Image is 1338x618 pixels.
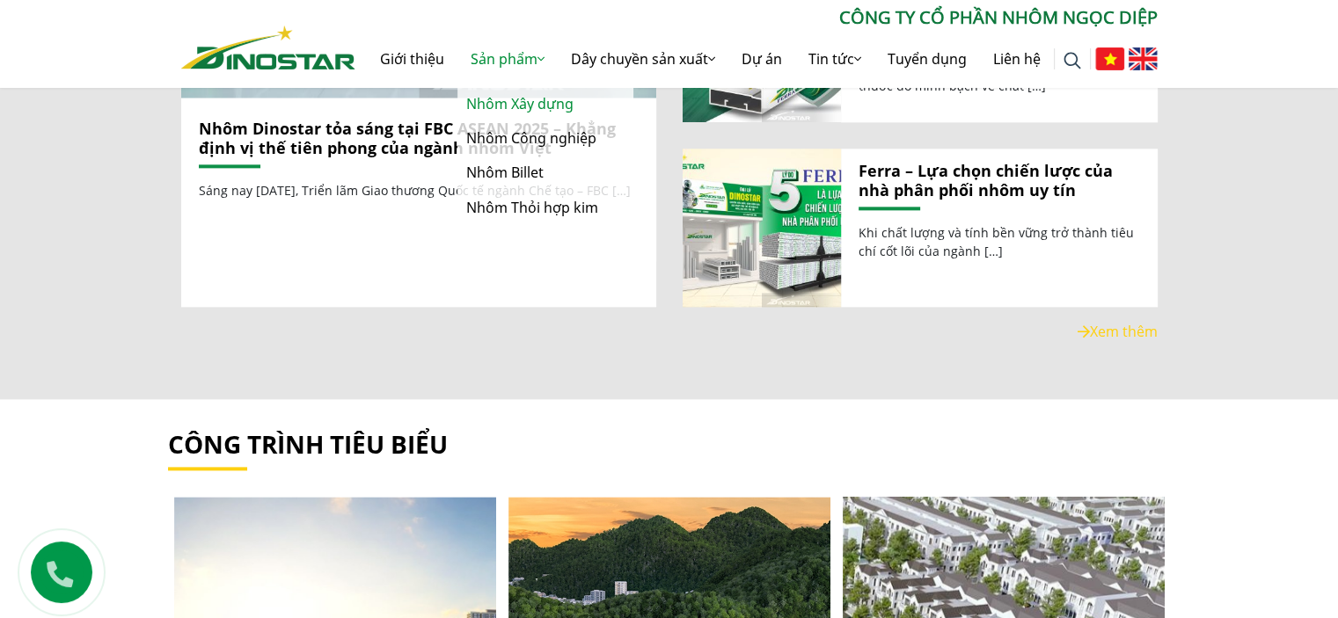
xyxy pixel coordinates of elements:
[181,25,355,69] img: Nhôm Dinostar
[1078,322,1158,341] a: Xem thêm
[1095,47,1124,70] img: Tiếng Việt
[980,31,1054,87] a: Liên hệ
[355,4,1158,31] p: CÔNG TY CỔ PHẦN NHÔM NGỌC DIỆP
[1129,47,1158,70] img: English
[859,223,1140,260] p: Khi chất lượng và tính bền vững trở thành tiêu chí cốt lõi của ngành […]
[859,162,1140,200] a: Ferra – Lựa chọn chiến lược của nhà phân phối nhôm uy tín
[558,31,728,87] a: Dây chuyền sản xuất
[874,31,980,87] a: Tuyển dụng
[1064,52,1081,69] img: search
[795,31,874,87] a: Tin tức
[457,121,633,156] a: Nhôm Công nghiệp
[457,191,633,225] a: Nhôm Thỏi hợp kim
[457,87,633,121] a: Nhôm Xây dựng
[683,149,841,307] a: Ferra – Lựa chọn chiến lược của nhà phân phối nhôm uy tín
[199,181,639,200] p: Sáng nay [DATE], Triển lãm Giao thương Quốc tế ngành Chế tạo – FBC […]
[457,31,558,87] a: Sản phẩm
[181,22,355,69] a: Nhôm Dinostar
[168,427,448,461] a: công trình tiêu biểu
[199,118,616,158] a: Nhôm Dinostar tỏa sáng tại FBC ASEAN 2025 – Khẳng định vị thế tiên phong của ngành nhôm Việt
[682,149,840,307] img: Ferra – Lựa chọn chiến lược của nhà phân phối nhôm uy tín
[728,31,795,87] a: Dự án
[457,156,633,190] a: Nhôm Billet
[367,31,457,87] a: Giới thiệu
